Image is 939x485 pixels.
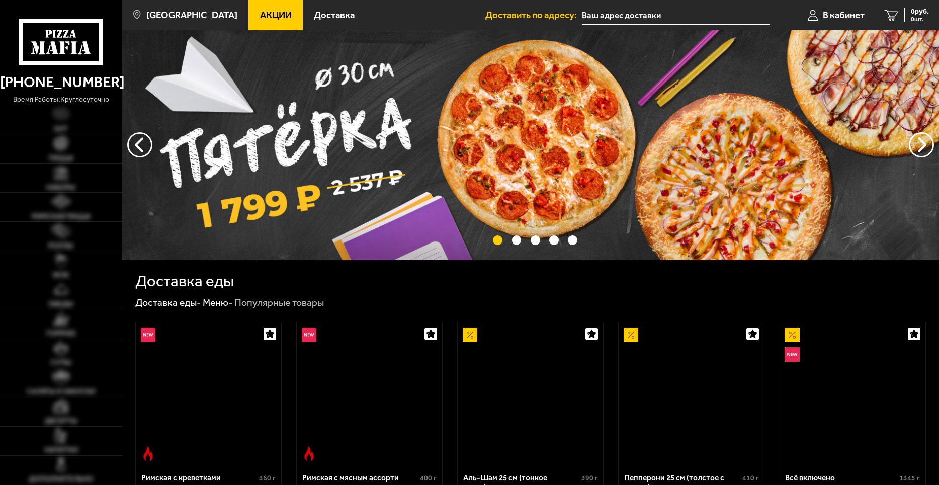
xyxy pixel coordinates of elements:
button: точки переключения [493,235,502,245]
span: Напитки [44,446,78,453]
span: Доставить по адресу: [485,11,582,20]
span: В кабинет [823,11,865,20]
a: АкционныйАль-Шам 25 см (тонкое тесто) [458,322,603,466]
span: 0 руб. [911,8,929,15]
img: Новинка [785,347,799,362]
img: Новинка [302,328,316,342]
div: Римская с креветками [141,473,257,483]
span: Пицца [49,154,73,161]
input: Ваш адрес доставки [582,6,770,25]
span: Десерты [45,417,77,424]
span: Доставка [314,11,355,20]
span: Наборы [46,184,75,191]
button: точки переключения [568,235,577,245]
span: Хит [54,125,68,132]
img: Острое блюдо [141,446,155,461]
span: 360 г [259,474,276,482]
span: 390 г [581,474,598,482]
span: Супы [51,359,71,366]
button: точки переключения [531,235,540,245]
span: Горячее [46,330,76,337]
h1: Доставка еды [135,273,234,289]
span: Дополнительно [29,475,93,482]
a: НовинкаОстрое блюдоРимская с креветками [136,322,281,466]
button: предыдущий [909,132,934,157]
a: АкционныйПепперони 25 см (толстое с сыром) [619,322,764,466]
span: Салаты и закуски [27,388,95,395]
img: Акционный [463,328,477,342]
div: Популярные товары [234,296,324,309]
img: Новинка [141,328,155,342]
span: [GEOGRAPHIC_DATA] [146,11,237,20]
a: Меню- [203,297,233,308]
img: Акционный [785,328,799,342]
span: 400 г [420,474,437,482]
span: 1345 г [899,474,920,482]
div: Римская с мясным ассорти [302,473,418,483]
span: Акции [260,11,292,20]
span: Обеды [48,300,73,307]
span: 0 шт. [911,16,929,22]
button: точки переключения [549,235,559,245]
span: Римская пицца [32,213,91,220]
span: WOK [53,271,69,278]
a: НовинкаОстрое блюдоРимская с мясным ассорти [297,322,442,466]
img: Акционный [624,328,638,342]
span: 410 г [742,474,759,482]
div: Всё включено [785,473,897,483]
img: Острое блюдо [302,446,316,461]
a: Доставка еды- [135,297,201,308]
button: следующий [127,132,152,157]
button: точки переключения [512,235,522,245]
a: АкционныйНовинкаВсё включено [780,322,925,466]
span: Роллы [48,242,73,249]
